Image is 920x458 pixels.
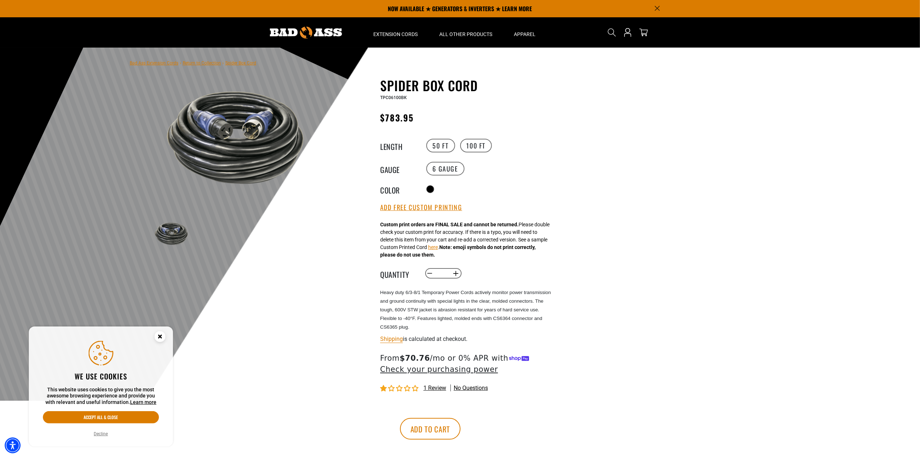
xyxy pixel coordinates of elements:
div: is calculated at checkout. [380,334,557,344]
strong: Custom print orders are FINAL SALE and cannot be returned. [380,222,519,227]
span: › [180,61,181,66]
button: Accept all & close [43,411,159,423]
label: 100 FT [460,139,492,152]
h1: Spider Box Cord [380,78,557,93]
button: Add to cart [400,418,461,440]
legend: Color [380,184,416,194]
button: Close this option [147,326,173,349]
label: Quantity [380,269,416,278]
button: Decline [92,430,110,437]
span: 1 review [423,384,446,391]
summary: Apparel [503,17,547,48]
img: black [151,220,193,248]
strong: Note: emoji symbols do not print correctly, please do not use them. [380,244,535,258]
span: No questions [454,384,488,392]
a: Return to Collection [183,61,221,66]
span: › [222,61,224,66]
span: TPC06100BK [380,95,407,100]
a: cart [638,28,649,37]
span: $783.95 [380,111,414,124]
summary: Search [606,27,618,38]
button: Add Free Custom Printing [380,204,462,212]
img: Bad Ass Extension Cords [270,27,342,39]
a: This website uses cookies to give you the most awesome browsing experience and provide you with r... [130,399,156,405]
span: All Other Products [440,31,493,37]
button: here [428,244,438,251]
div: Accessibility Menu [5,437,21,453]
span: Apparel [514,31,536,37]
span: 1.00 stars [380,385,420,392]
a: Shipping [380,335,403,342]
span: Extension Cords [374,31,418,37]
img: black [151,79,325,195]
label: 6 Gauge [426,162,465,175]
div: Please double check your custom print for accuracy. If there is a typo, you will need to delete t... [380,221,550,259]
a: Bad Ass Extension Cords [130,61,178,66]
aside: Cookie Consent [29,326,173,447]
h2: We use cookies [43,372,159,381]
span: Spider Box Cord [225,61,256,66]
p: This website uses cookies to give you the most awesome browsing experience and provide you with r... [43,387,159,406]
nav: breadcrumbs [130,58,256,67]
summary: All Other Products [429,17,503,48]
legend: Length [380,141,416,150]
legend: Gauge [380,164,416,173]
a: Open this option [622,17,634,48]
summary: Extension Cords [363,17,429,48]
span: Heavy duty 6/3-8/1 Temporary Power Cords actively monitor power transmission and ground continuit... [380,290,551,330]
label: 50 FT [426,139,455,152]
